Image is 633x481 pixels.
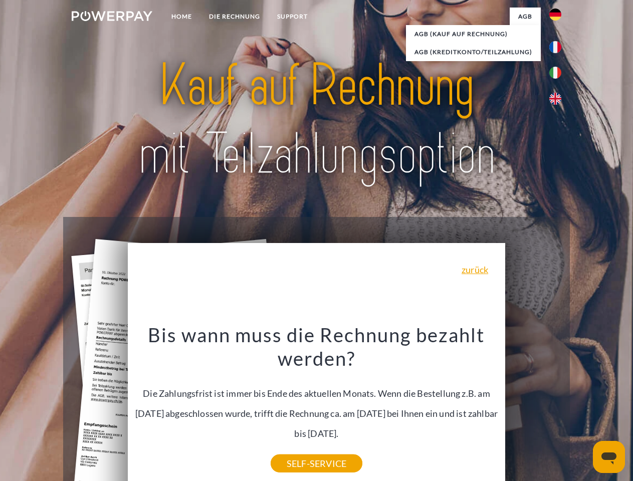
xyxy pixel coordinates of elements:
[510,8,541,26] a: agb
[549,9,561,21] img: de
[269,8,316,26] a: SUPPORT
[549,93,561,105] img: en
[134,323,500,463] div: Die Zahlungsfrist ist immer bis Ende des aktuellen Monats. Wenn die Bestellung z.B. am [DATE] abg...
[593,441,625,473] iframe: Schaltfläche zum Öffnen des Messaging-Fensters
[549,67,561,79] img: it
[406,43,541,61] a: AGB (Kreditkonto/Teilzahlung)
[163,8,200,26] a: Home
[200,8,269,26] a: DIE RECHNUNG
[271,454,362,472] a: SELF-SERVICE
[72,11,152,21] img: logo-powerpay-white.svg
[134,323,500,371] h3: Bis wann muss die Rechnung bezahlt werden?
[406,25,541,43] a: AGB (Kauf auf Rechnung)
[96,48,537,192] img: title-powerpay_de.svg
[462,265,488,274] a: zurück
[549,41,561,53] img: fr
